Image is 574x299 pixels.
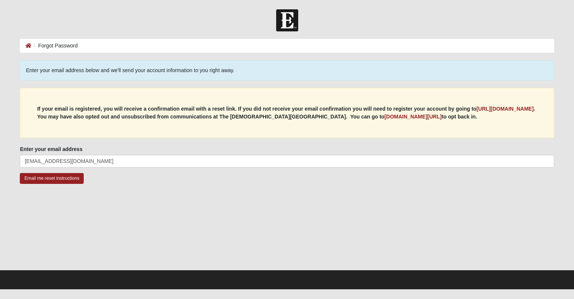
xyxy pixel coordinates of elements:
[385,114,442,120] a: [DOMAIN_NAME][URL]
[31,42,78,50] li: Forgot Password
[276,9,298,31] img: Church of Eleven22 Logo
[20,173,84,184] input: Email me reset instructions
[476,106,534,112] a: [URL][DOMAIN_NAME]
[37,105,537,121] p: If your email is registered, you will receive a confirmation email with a reset link. If you did ...
[20,145,82,153] label: Enter your email address
[20,61,554,80] div: Enter your email address below and we'll send your account information to you right away.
